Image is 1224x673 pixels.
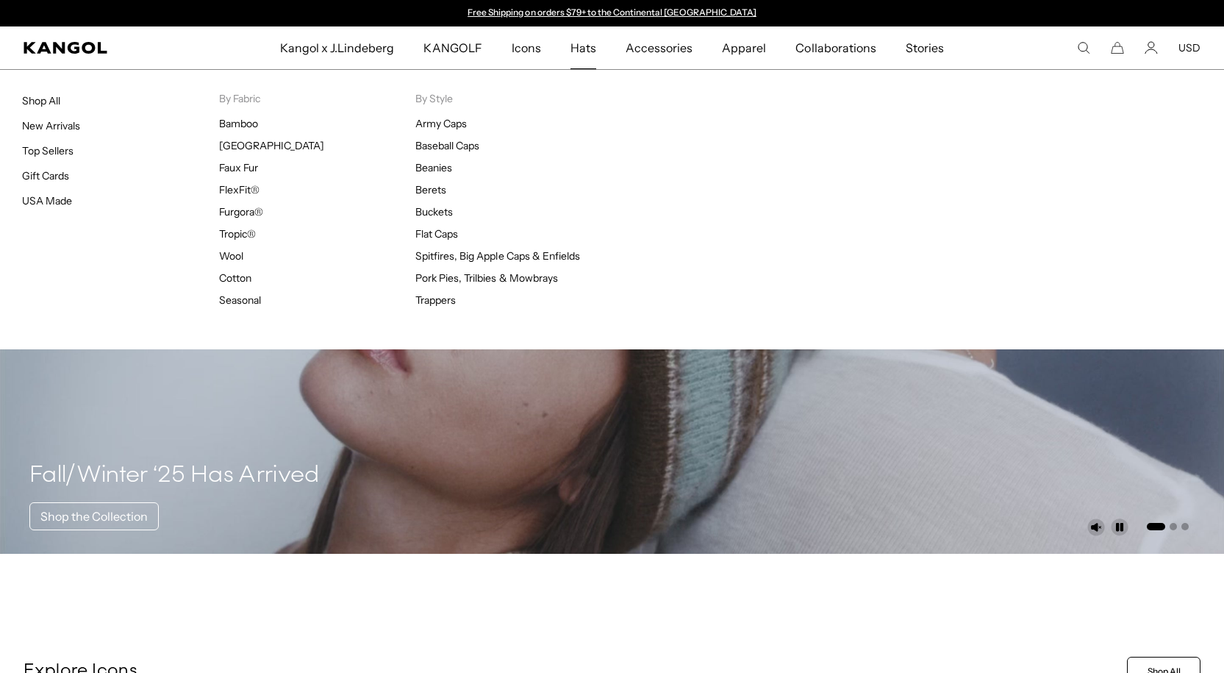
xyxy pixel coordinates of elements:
[219,92,416,105] p: By Fabric
[22,144,74,157] a: Top Sellers
[906,26,944,69] span: Stories
[219,117,258,130] a: Bamboo
[24,42,185,54] a: Kangol
[219,205,263,218] a: Furgora®
[707,26,781,69] a: Apparel
[22,119,80,132] a: New Arrivals
[497,26,556,69] a: Icons
[795,26,876,69] span: Collaborations
[1178,41,1200,54] button: USD
[626,26,692,69] span: Accessories
[22,94,60,107] a: Shop All
[1111,519,1128,536] button: Pause
[280,26,395,69] span: Kangol x J.Lindeberg
[722,26,766,69] span: Apparel
[415,92,612,105] p: By Style
[265,26,409,69] a: Kangol x J.Lindeberg
[219,249,243,263] a: Wool
[1111,41,1124,54] button: Cart
[1145,41,1158,54] a: Account
[611,26,707,69] a: Accessories
[461,7,764,19] div: Announcement
[415,205,453,218] a: Buckets
[468,7,756,18] a: Free Shipping on orders $79+ to the Continental [GEOGRAPHIC_DATA]
[415,249,580,263] a: Spitfires, Big Apple Caps & Enfields
[29,502,159,530] a: Shop the Collection
[22,169,69,182] a: Gift Cards
[415,139,479,152] a: Baseball Caps
[1181,523,1189,530] button: Go to slide 3
[219,293,261,307] a: Seasonal
[556,26,611,69] a: Hats
[219,139,324,152] a: [GEOGRAPHIC_DATA]
[570,26,596,69] span: Hats
[415,293,456,307] a: Trappers
[415,227,458,241] a: Flat Caps
[461,7,764,19] div: 1 of 2
[1170,523,1177,530] button: Go to slide 2
[1145,520,1189,532] ul: Select a slide to show
[1077,41,1090,54] summary: Search here
[1087,519,1105,536] button: Unmute
[891,26,959,69] a: Stories
[219,227,256,241] a: Tropic®
[512,26,541,69] span: Icons
[461,7,764,19] slideshow-component: Announcement bar
[415,117,467,130] a: Army Caps
[1147,523,1165,530] button: Go to slide 1
[781,26,890,69] a: Collaborations
[409,26,496,69] a: KANGOLF
[29,461,320,491] h4: Fall/Winter ‘25 Has Arrived
[423,26,482,69] span: KANGOLF
[219,161,258,174] a: Faux Fur
[219,183,260,196] a: FlexFit®
[415,161,452,174] a: Beanies
[415,183,446,196] a: Berets
[219,271,251,285] a: Cotton
[22,194,72,207] a: USA Made
[415,271,558,285] a: Pork Pies, Trilbies & Mowbrays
